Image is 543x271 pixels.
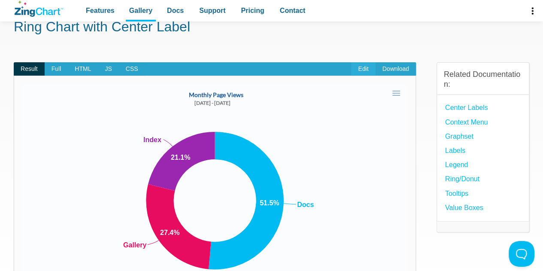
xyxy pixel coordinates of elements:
span: Features [86,5,115,16]
h1: Ring Chart with Center Label [14,18,529,37]
a: Download [376,62,416,76]
span: HTML [68,62,98,76]
a: Labels [445,145,465,156]
a: Ring/Donut [445,173,479,185]
h3: Related Documentation: [444,70,522,90]
a: ZingChart Logo. Click to return to the homepage [15,1,63,17]
span: CSS [119,62,145,76]
span: JS [98,62,118,76]
span: Result [14,62,45,76]
span: Docs [167,5,184,16]
span: Contact [280,5,306,16]
span: Support [199,5,225,16]
iframe: Toggle Customer Support [509,241,534,267]
a: Edit [351,62,375,76]
span: Pricing [241,5,264,16]
a: Context Menu [445,116,488,128]
a: Value Boxes [445,202,483,213]
a: Tooltips [445,188,468,199]
a: Legend [445,159,468,171]
a: Graphset [445,131,473,142]
span: Full [45,62,68,76]
a: Center Labels [445,102,488,113]
span: Gallery [129,5,152,16]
